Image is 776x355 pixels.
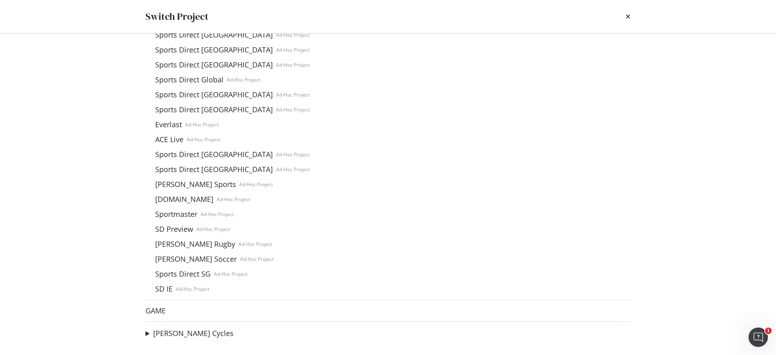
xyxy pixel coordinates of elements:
[185,121,219,128] div: Ad-Hoc Project
[152,150,276,159] a: Sports Direct [GEOGRAPHIC_DATA]
[145,328,234,339] summary: [PERSON_NAME] Cycles
[196,226,230,233] div: Ad-Hoc Project
[214,271,247,277] div: Ad-Hoc Project
[240,256,274,263] div: Ad-Hoc Project
[152,105,276,114] a: Sports Direct [GEOGRAPHIC_DATA]
[276,91,310,98] div: Ad-Hoc Project
[152,210,200,218] a: Sportmaster
[152,135,187,144] a: ACE Live
[152,46,276,54] a: Sports Direct [GEOGRAPHIC_DATA]
[239,181,273,188] div: Ad-Hoc Project
[276,46,310,53] div: Ad-Hoc Project
[200,211,234,218] div: Ad-Hoc Project
[217,196,250,203] div: Ad-Hoc Project
[626,10,630,23] div: times
[152,255,240,263] a: [PERSON_NAME] Soccer
[152,120,185,129] a: Everlast
[276,151,310,158] div: Ad-Hoc Project
[152,180,239,189] a: [PERSON_NAME] Sports
[152,195,217,204] a: [DOMAIN_NAME]
[152,90,276,99] a: Sports Direct [GEOGRAPHIC_DATA]
[153,329,234,338] a: [PERSON_NAME] Cycles
[152,270,214,278] a: Sports Direct SG
[765,328,772,334] span: 1
[276,32,310,38] div: Ad-Hoc Project
[152,225,196,233] a: SD Preview
[152,240,238,248] a: [PERSON_NAME] Rugby
[152,165,276,174] a: Sports Direct [GEOGRAPHIC_DATA]
[176,286,209,292] div: Ad-Hoc Project
[227,76,260,83] div: Ad-Hoc Project
[145,307,166,315] a: GAME
[276,106,310,113] div: Ad-Hoc Project
[152,76,227,84] a: Sports Direct Global
[145,10,209,23] div: Switch Project
[276,166,310,173] div: Ad-Hoc Project
[238,241,272,248] div: Ad-Hoc Project
[152,285,176,293] a: SD IE
[152,31,276,39] a: Sports Direct [GEOGRAPHIC_DATA]
[152,61,276,69] a: Sports Direct [GEOGRAPHIC_DATA]
[276,61,310,68] div: Ad-Hoc Project
[187,136,220,143] div: Ad-Hoc Project
[749,328,768,347] iframe: Intercom live chat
